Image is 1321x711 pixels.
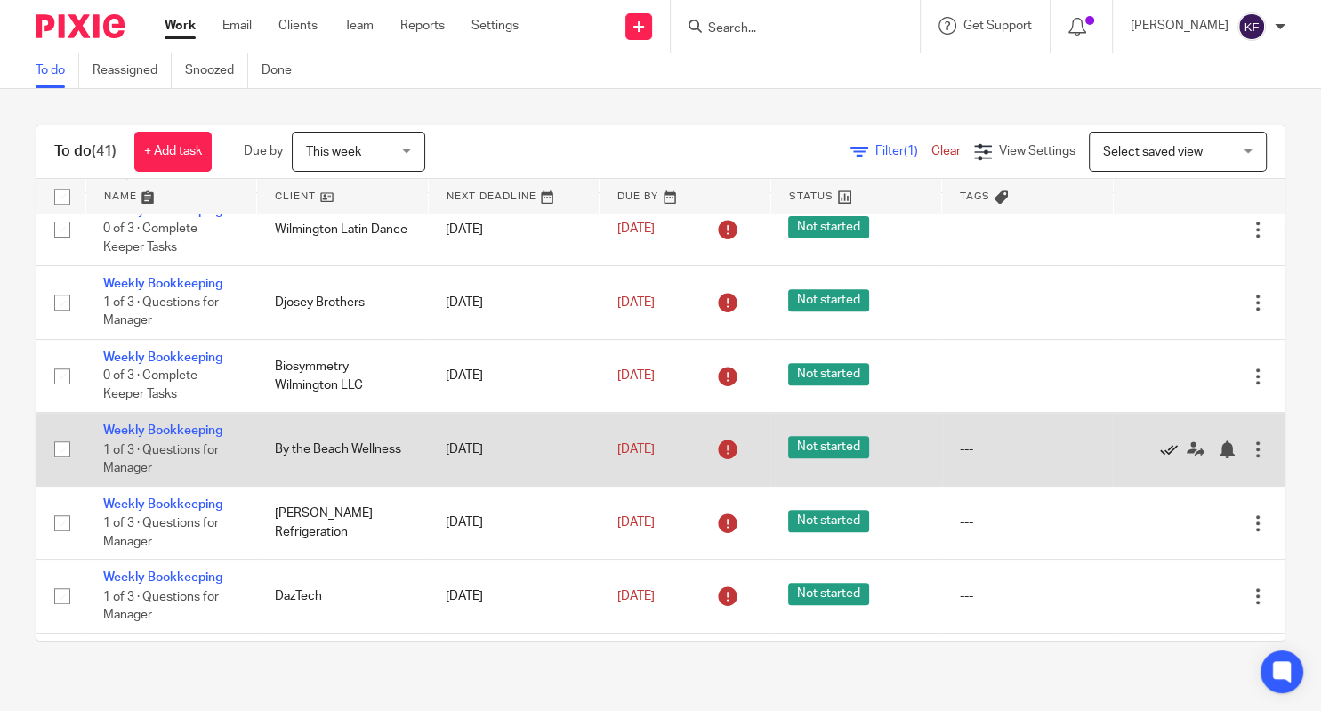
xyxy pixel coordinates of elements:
[788,436,869,458] span: Not started
[400,17,445,35] a: Reports
[960,221,1096,238] div: ---
[428,486,600,559] td: [DATE]
[165,17,196,35] a: Work
[960,294,1096,311] div: ---
[185,53,248,88] a: Snoozed
[36,14,125,38] img: Pixie
[278,17,318,35] a: Clients
[257,560,429,633] td: DazTech
[428,266,600,339] td: [DATE]
[875,145,931,158] span: Filter
[617,296,655,309] span: [DATE]
[788,510,869,532] span: Not started
[103,296,219,327] span: 1 of 3 · Questions for Manager
[1237,12,1266,41] img: svg%3E
[54,142,117,161] h1: To do
[428,633,600,706] td: [DATE]
[103,278,222,290] a: Weekly Bookkeeping
[960,440,1096,458] div: ---
[617,516,655,529] span: [DATE]
[93,53,172,88] a: Reassigned
[963,20,1032,32] span: Get Support
[428,560,600,633] td: [DATE]
[428,413,600,486] td: [DATE]
[257,266,429,339] td: Djosey Brothers
[257,192,429,265] td: Wilmington Latin Dance
[103,223,197,255] span: 0 of 3 · Complete Keeper Tasks
[344,17,374,35] a: Team
[103,424,222,437] a: Weekly Bookkeeping
[103,443,219,474] span: 1 of 3 · Questions for Manager
[103,369,197,400] span: 0 of 3 · Complete Keeper Tasks
[617,590,655,602] span: [DATE]
[262,53,305,88] a: Done
[257,633,429,706] td: Droc Auto Repair Inc.
[257,339,429,412] td: Biosymmetry Wilmington LLC
[306,146,361,158] span: This week
[103,205,222,217] a: Weekly Bookkeeping
[92,144,117,158] span: (41)
[103,590,219,621] span: 1 of 3 · Questions for Manager
[788,216,869,238] span: Not started
[931,145,961,158] a: Clear
[134,132,212,172] a: + Add task
[103,571,222,584] a: Weekly Bookkeeping
[788,583,869,605] span: Not started
[428,192,600,265] td: [DATE]
[960,513,1096,531] div: ---
[36,53,79,88] a: To do
[244,142,283,160] p: Due by
[222,17,252,35] a: Email
[471,17,519,35] a: Settings
[257,413,429,486] td: By the Beach Wellness
[788,289,869,311] span: Not started
[999,145,1075,158] span: View Settings
[960,587,1096,605] div: ---
[1160,440,1187,458] a: Mark as done
[617,443,655,456] span: [DATE]
[1103,146,1203,158] span: Select saved view
[103,351,222,364] a: Weekly Bookkeeping
[428,339,600,412] td: [DATE]
[103,516,219,547] span: 1 of 3 · Questions for Manager
[103,498,222,511] a: Weekly Bookkeeping
[788,363,869,385] span: Not started
[617,369,655,382] span: [DATE]
[960,191,990,201] span: Tags
[617,222,655,235] span: [DATE]
[706,21,866,37] input: Search
[904,145,918,158] span: (1)
[960,367,1096,384] div: ---
[257,486,429,559] td: [PERSON_NAME] Refrigeration
[1131,17,1228,35] p: [PERSON_NAME]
